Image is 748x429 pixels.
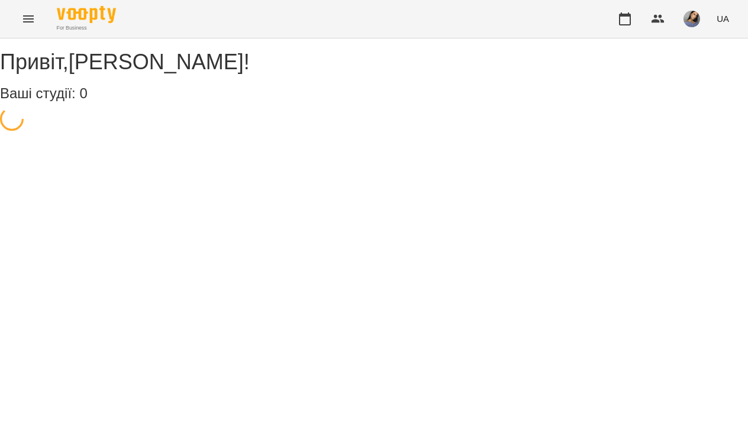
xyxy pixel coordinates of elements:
[57,6,116,23] img: Voopty Logo
[57,24,116,32] span: For Business
[717,12,729,25] span: UA
[79,85,87,101] span: 0
[683,11,700,27] img: a9ed6672118afdce51a0f4fc99d29dc6.jpg
[14,5,43,33] button: Menu
[712,8,734,30] button: UA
